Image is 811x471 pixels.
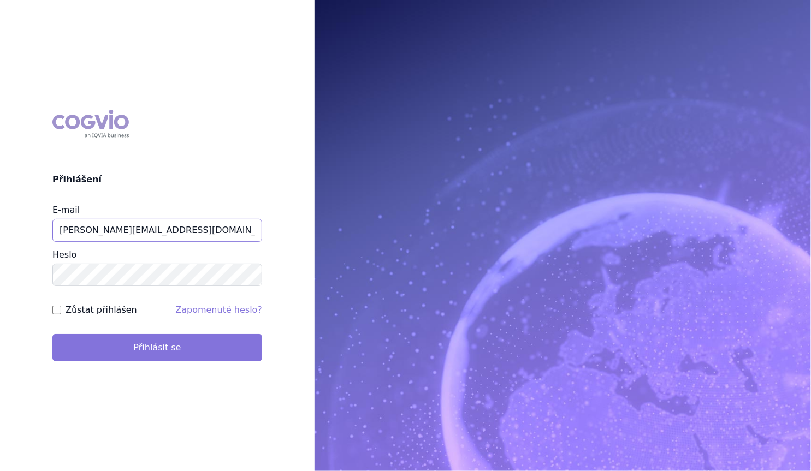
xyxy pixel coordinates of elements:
[52,249,76,260] label: Heslo
[52,205,80,215] label: E-mail
[52,334,262,361] button: Přihlásit se
[52,110,129,138] div: COGVIO
[66,303,137,317] label: Zůstat přihlášen
[175,305,262,315] a: Zapomenuté heslo?
[52,173,262,186] h2: Přihlášení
